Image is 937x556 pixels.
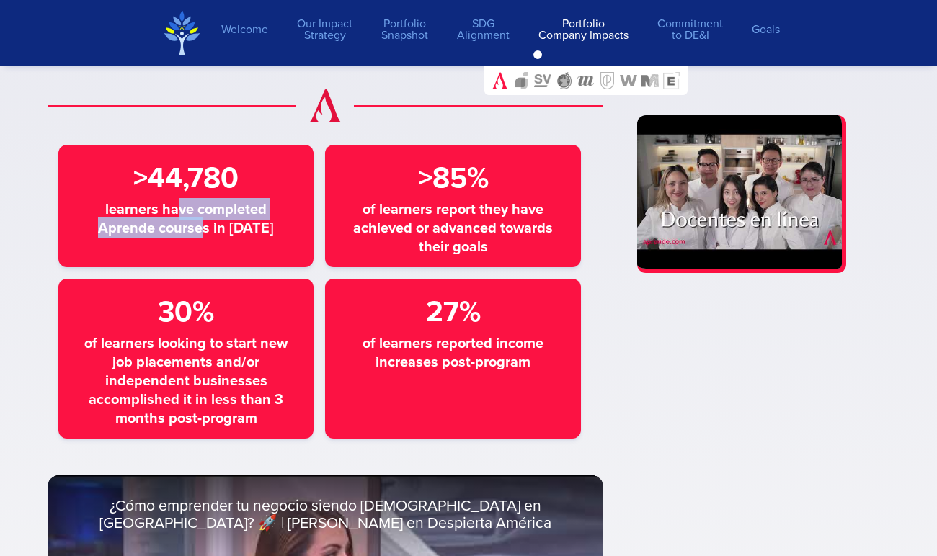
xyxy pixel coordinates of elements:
[643,11,737,48] a: Commitmentto DE&I
[418,156,489,199] span: >85%
[443,11,524,48] a: SDGAlignment
[283,11,367,48] a: Our ImpactStrategy
[78,333,294,427] span: of learners looking to start new job placements and/or independent businesses accomplished it in ...
[158,290,214,333] span: 30%
[345,333,561,371] span: of learners reported income increases post-program
[133,156,239,199] span: >44,780
[426,290,481,333] span: 27%
[221,17,283,42] a: Welcome
[48,475,603,554] div: ¿Cómo emprender tu negocio siendo [DEMOGRAPHIC_DATA] en [GEOGRAPHIC_DATA]? 🚀 | [PERSON_NAME] en D...
[345,199,561,256] span: of learners report they have achieved or advanced towards their goals
[78,199,294,237] span: learners have completed Aprende courses in [DATE]
[737,17,780,42] a: Goals
[524,11,643,48] a: PortfolioCompany Impacts
[367,11,443,48] a: PortfolioSnapshot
